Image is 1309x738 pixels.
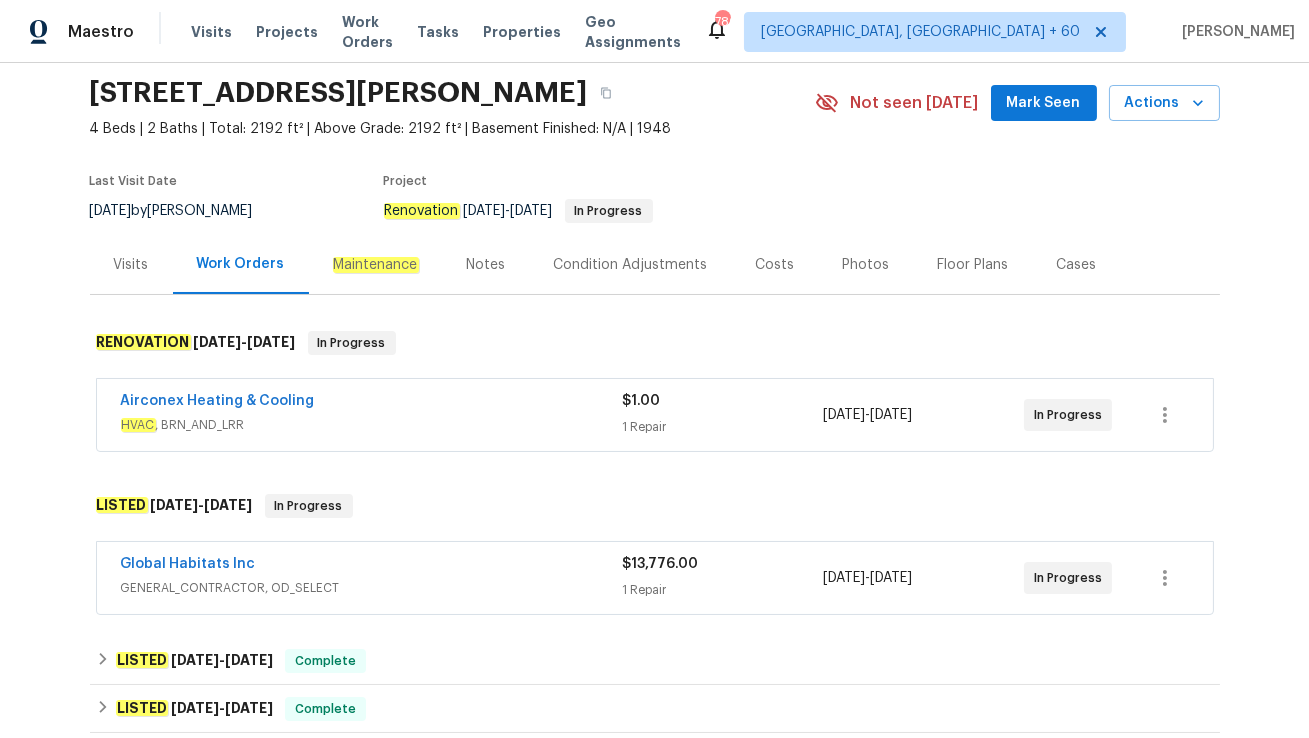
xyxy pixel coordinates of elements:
[171,701,273,715] span: -
[991,85,1097,122] button: Mark Seen
[333,257,419,273] em: Maintenance
[68,22,134,42] span: Maestro
[623,580,824,600] div: 1 Repair
[384,203,460,219] em: Renovation
[194,335,296,349] span: -
[464,204,506,218] span: [DATE]
[96,334,191,350] em: RENOVATION
[938,255,1009,275] div: Floor Plans
[116,700,168,716] em: LISTED
[1057,255,1097,275] div: Cases
[761,22,1080,42] span: [GEOGRAPHIC_DATA], [GEOGRAPHIC_DATA] + 60
[205,498,253,512] span: [DATE]
[823,568,912,588] span: -
[96,497,148,513] em: LISTED
[384,175,428,187] span: Project
[267,496,351,516] span: In Progress
[467,255,506,275] div: Notes
[851,93,979,113] span: Not seen [DATE]
[90,204,132,218] span: [DATE]
[1125,91,1204,116] span: Actions
[90,311,1220,375] div: RENOVATION [DATE]-[DATE]In Progress
[90,474,1220,538] div: LISTED [DATE]-[DATE]In Progress
[225,653,273,667] span: [DATE]
[567,205,651,217] span: In Progress
[151,498,199,512] span: [DATE]
[870,571,912,585] span: [DATE]
[151,498,253,512] span: -
[171,701,219,715] span: [DATE]
[121,557,256,571] a: Global Habitats Inc
[121,418,156,432] em: HVAC
[1034,568,1110,588] span: In Progress
[90,119,815,139] span: 4 Beds | 2 Baths | Total: 2192 ft² | Above Grade: 2192 ft² | Basement Finished: N/A | 1948
[1109,85,1220,122] button: Actions
[90,685,1220,733] div: LISTED [DATE]-[DATE]Complete
[116,652,168,668] em: LISTED
[823,571,865,585] span: [DATE]
[1174,22,1295,42] span: [PERSON_NAME]
[843,255,890,275] div: Photos
[256,22,318,42] span: Projects
[623,417,824,437] div: 1 Repair
[225,701,273,715] span: [DATE]
[1007,91,1081,116] span: Mark Seen
[823,405,912,425] span: -
[287,651,364,671] span: Complete
[194,335,242,349] span: [DATE]
[823,408,865,422] span: [DATE]
[342,12,393,52] span: Work Orders
[90,175,178,187] span: Last Visit Date
[121,578,623,598] span: GENERAL_CONTRACTOR, OD_SELECT
[121,415,623,435] span: , BRN_AND_LRR
[171,653,273,667] span: -
[623,557,699,571] span: $13,776.00
[483,22,561,42] span: Properties
[417,25,459,39] span: Tasks
[287,699,364,719] span: Complete
[623,394,661,408] span: $1.00
[1034,405,1110,425] span: In Progress
[114,255,149,275] div: Visits
[90,199,277,223] div: by [PERSON_NAME]
[464,204,553,218] span: -
[870,408,912,422] span: [DATE]
[756,255,795,275] div: Costs
[310,333,394,353] span: In Progress
[554,255,708,275] div: Condition Adjustments
[90,83,588,103] h2: [STREET_ADDRESS][PERSON_NAME]
[197,254,285,274] div: Work Orders
[588,75,624,111] button: Copy Address
[191,22,232,42] span: Visits
[121,394,315,408] a: Airconex Heating & Cooling
[585,12,681,52] span: Geo Assignments
[715,12,729,32] div: 786
[511,204,553,218] span: [DATE]
[90,637,1220,685] div: LISTED [DATE]-[DATE]Complete
[248,335,296,349] span: [DATE]
[171,653,219,667] span: [DATE]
